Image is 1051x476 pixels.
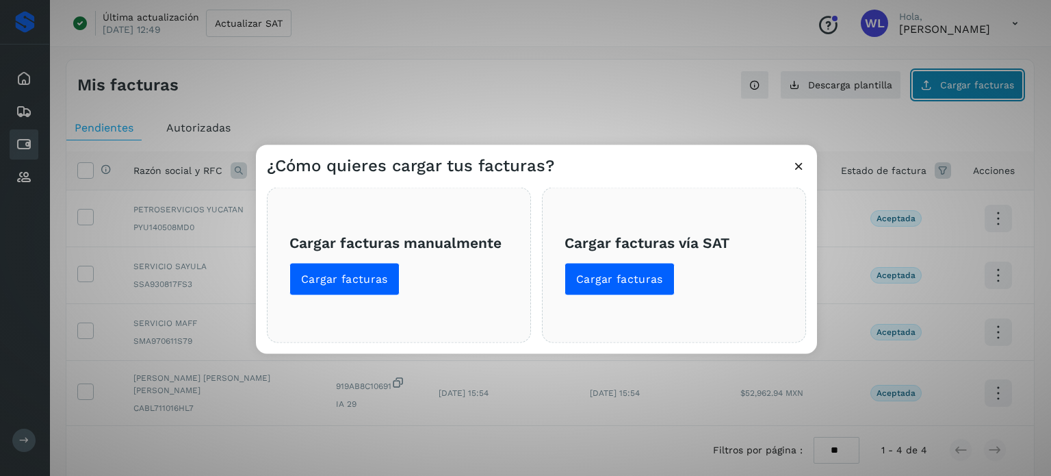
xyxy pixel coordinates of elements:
[301,271,388,286] span: Cargar facturas
[565,262,675,295] button: Cargar facturas
[576,271,663,286] span: Cargar facturas
[289,234,508,251] h3: Cargar facturas manualmente
[289,262,400,295] button: Cargar facturas
[267,155,554,175] h3: ¿Cómo quieres cargar tus facturas?
[565,234,783,251] h3: Cargar facturas vía SAT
